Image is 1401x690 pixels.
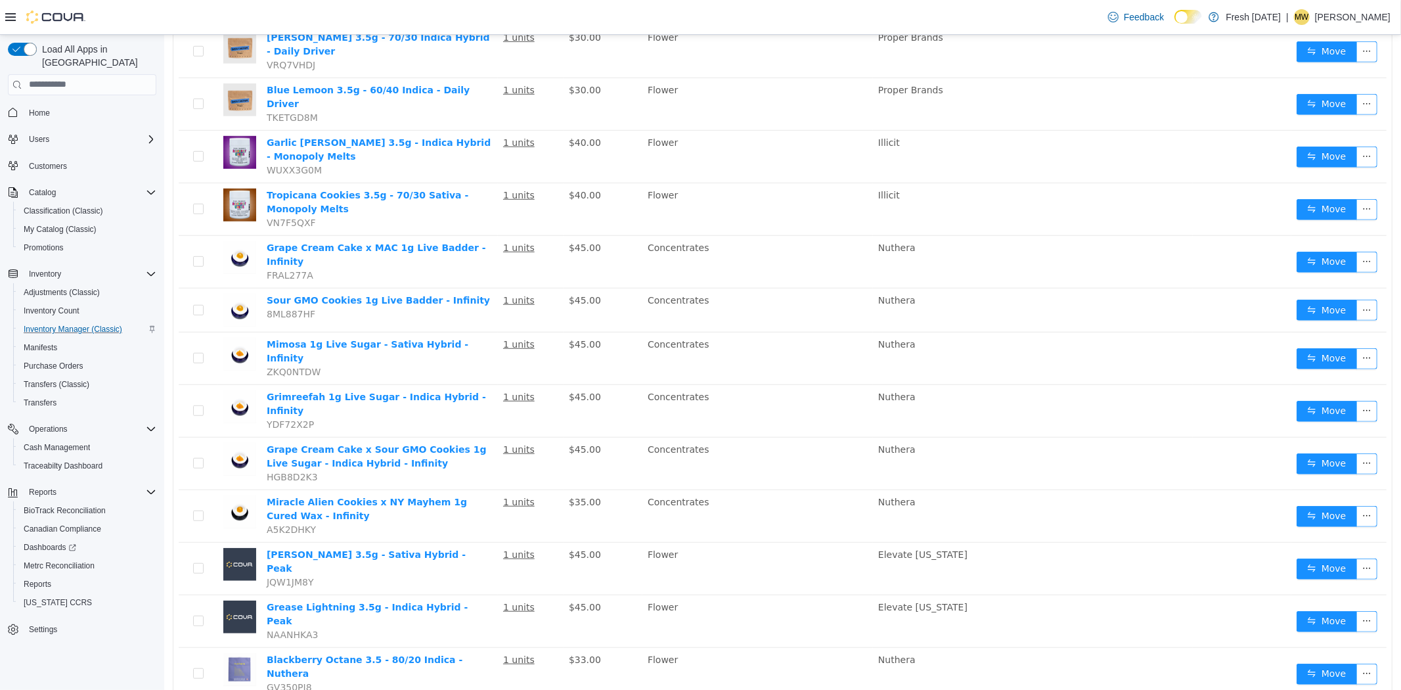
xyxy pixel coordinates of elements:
[18,240,156,256] span: Promotions
[13,520,162,538] button: Canadian Compliance
[102,50,305,74] a: Blue Lemoon 3.5g - 60/40 Indica - Daily Driver
[1132,524,1193,545] button: icon: swapMove
[478,43,709,96] td: Flower
[18,321,156,337] span: Inventory Manager (Classic)
[1192,576,1213,597] button: icon: ellipsis
[102,130,158,141] span: WUXX3G0M
[59,259,92,292] img: Sour GMO Cookies 1g Live Badder - Infinity hero shot
[59,566,92,599] img: Grease Lightning 3.5g - Indica Hybrid - Peak placeholder
[13,320,162,338] button: Inventory Manager (Classic)
[478,561,709,613] td: Flower
[3,130,162,149] button: Users
[24,131,156,147] span: Users
[18,595,97,610] a: [US_STATE] CCRS
[339,357,370,367] u: 1 units
[102,274,151,285] span: 8ML887HF
[59,49,92,81] img: Blue Lemoon 3.5g - 60/40 Indica - Daily Driver hero shot
[102,567,303,591] a: Grease Lightning 3.5g - Indica Hybrid - Peak
[102,332,156,342] span: ZKQ0NTDW
[405,620,437,630] span: $33.00
[714,462,751,472] span: Nuthera
[59,618,92,651] img: Blackberry Octane 3.5 - 80/20 Indica - Nuthera hero shot
[24,131,55,147] button: Users
[24,579,51,589] span: Reports
[18,358,156,374] span: Purchase Orders
[405,462,437,472] span: $35.00
[24,597,92,608] span: [US_STATE] CCRS
[478,254,709,298] td: Concentrates
[24,306,79,316] span: Inventory Count
[18,458,108,474] a: Traceabilty Dashboard
[24,524,101,534] span: Canadian Compliance
[102,78,154,88] span: TKETGD8M
[18,203,156,219] span: Classification (Classic)
[24,442,90,453] span: Cash Management
[1132,471,1193,492] button: icon: swapMove
[18,285,156,300] span: Adjustments (Classic)
[714,50,779,60] span: Proper Brands
[24,158,72,174] a: Customers
[3,265,162,283] button: Inventory
[102,515,301,539] a: [PERSON_NAME] 3.5g - Sativa Hybrid - Peak
[18,558,100,574] a: Metrc Reconciliation
[59,101,92,134] img: Garlic Runtz 3.5g - Indica Hybrid - Monopoly Melts hero shot
[13,338,162,357] button: Manifests
[24,361,83,371] span: Purchase Orders
[1286,9,1289,25] p: |
[102,542,150,553] span: JQW1JM8Y
[1192,265,1213,286] button: icon: ellipsis
[405,515,437,525] span: $45.00
[102,409,322,434] a: Grape Cream Cake x Sour GMO Cookies 1g Live Sugar - Indica Hybrid - Infinity
[18,395,62,411] a: Transfers
[714,620,751,630] span: Nuthera
[1192,164,1213,185] button: icon: ellipsis
[13,302,162,320] button: Inventory Count
[102,304,304,329] a: Mimosa 1g Live Sugar - Sativa Hybrid - Infinity
[1192,629,1213,650] button: icon: ellipsis
[13,357,162,375] button: Purchase Orders
[1132,265,1193,286] button: icon: swapMove
[405,260,437,271] span: $45.00
[13,557,162,575] button: Metrc Reconciliation
[24,379,89,390] span: Transfers (Classic)
[18,503,156,518] span: BioTrack Reconciliation
[102,103,326,127] a: Garlic [PERSON_NAME] 3.5g - Indica Hybrid - Monopoly Melts
[102,620,298,644] a: Blackberry Octane 3.5 - 80/20 Indica - Nuthera
[1132,7,1193,28] button: icon: swapMove
[714,304,751,315] span: Nuthera
[18,521,156,537] span: Canadian Compliance
[405,304,437,315] span: $45.00
[59,461,92,494] img: Miracle Alien Cookies x NY Mayhem 1g Cured Wax - Infinity hero shot
[405,567,437,578] span: $45.00
[59,408,92,441] img: Grape Cream Cake x Sour GMO Cookies 1g Live Sugar - Indica Hybrid - Infinity hero shot
[18,503,111,518] a: BioTrack Reconciliation
[24,324,122,334] span: Inventory Manager (Classic)
[102,183,152,193] span: VN7F5QXF
[339,155,370,166] u: 1 units
[3,420,162,438] button: Operations
[102,384,150,395] span: YDF72X2P
[29,424,68,434] span: Operations
[18,595,156,610] span: Washington CCRS
[3,620,162,639] button: Settings
[24,266,66,282] button: Inventory
[24,421,156,437] span: Operations
[18,221,102,237] a: My Catalog (Classic)
[102,260,326,271] a: Sour GMO Cookies 1g Live Badder - Infinity
[1192,217,1213,238] button: icon: ellipsis
[3,103,162,122] button: Home
[1315,9,1390,25] p: [PERSON_NAME]
[13,438,162,457] button: Cash Management
[102,25,151,35] span: VRQ7VHDJ
[18,377,156,392] span: Transfers (Classic)
[59,206,92,239] img: Grape Cream Cake x MAC 1g Live Badder - Infinity hero shot
[24,104,156,121] span: Home
[1132,576,1193,597] button: icon: swapMove
[714,357,751,367] span: Nuthera
[478,455,709,508] td: Concentrates
[29,134,49,145] span: Users
[102,208,322,232] a: Grape Cream Cake x MAC 1g Live Badder - Infinity
[59,154,92,187] img: Tropicana Cookies 3.5g - 70/30 Sativa - Monopoly Melts hero shot
[1132,629,1193,650] button: icon: swapMove
[24,342,57,353] span: Manifests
